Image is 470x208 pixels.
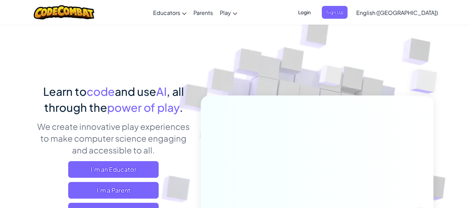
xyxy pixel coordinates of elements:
span: Educators [153,9,180,16]
img: Overlap cubes [396,52,456,111]
a: Educators [150,3,190,22]
button: Login [294,6,315,19]
img: Overlap cubes [306,52,356,103]
span: and use [115,84,156,98]
span: English ([GEOGRAPHIC_DATA]) [356,9,438,16]
span: power of play [107,100,180,114]
span: Play [220,9,231,16]
a: English ([GEOGRAPHIC_DATA]) [353,3,441,22]
span: code [87,84,115,98]
span: Learn to [43,84,87,98]
a: I'm an Educator [68,161,159,178]
p: We create innovative play experiences to make computer science engaging and accessible to all. [37,120,190,156]
a: I'm a Parent [68,182,159,199]
img: CodeCombat logo [34,5,95,19]
span: . [180,100,183,114]
a: Parents [190,3,216,22]
span: AI [156,84,167,98]
button: Sign Up [322,6,348,19]
a: Play [216,3,241,22]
